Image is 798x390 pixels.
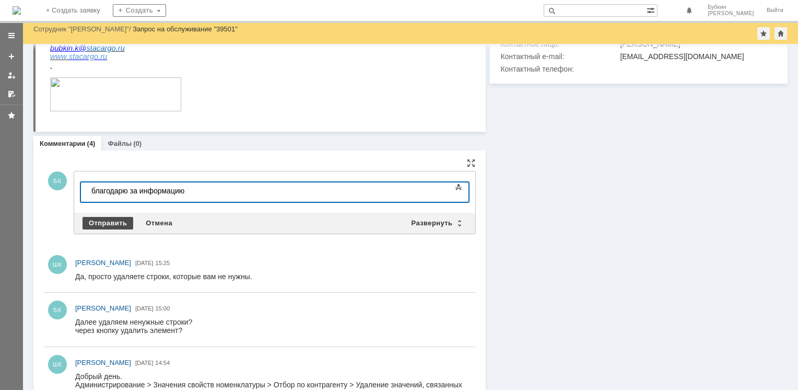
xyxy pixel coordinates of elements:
[108,140,132,147] a: Файлы
[3,86,20,102] a: Мои согласования
[113,4,166,17] div: Создать
[25,105,63,113] a: stacargo.ru
[156,360,170,366] span: 14:54
[75,358,131,368] a: [PERSON_NAME]
[54,105,56,113] span: .
[6,87,116,96] span: Сот. тел.: [PHONE_NUMBER]
[467,159,475,167] div: На всю страницу
[500,65,618,73] div: Контактный телефон:
[87,140,96,147] div: (4)
[3,67,20,84] a: Мои заявки
[75,259,131,267] span: [PERSON_NAME]
[156,305,170,312] span: 15:00
[75,359,131,366] span: [PERSON_NAME]
[6,42,76,51] span: [PERSON_NAME]
[75,304,131,312] span: [PERSON_NAME]
[708,4,754,10] span: Бубкин
[135,260,154,266] span: [DATE]
[13,6,21,15] img: logo
[33,25,129,33] a: Сотрудник "[PERSON_NAME]"
[6,96,43,105] a: bubkin.k@
[133,25,238,33] div: Запрос на обслуживание "39501"
[647,5,657,15] span: Расширенный поиск
[6,52,85,60] span: Руководитель склада
[13,6,21,15] a: Перейти на домашнюю страницу
[6,61,73,69] span: ООО «СТА Карго»
[620,52,772,61] div: [EMAIL_ADDRESS][DOMAIN_NAME]
[53,78,139,87] span: 7(4852)637-120 вн. 1201
[40,140,86,147] a: Комментарии
[75,303,131,314] a: [PERSON_NAME]
[620,40,772,48] div: [PERSON_NAME]
[6,96,72,105] span: stacargo
[74,96,81,105] span: ru
[33,25,133,33] div: /
[135,360,154,366] span: [DATE]
[6,105,23,113] span: www
[452,181,465,193] span: Показать панель инструментов
[6,130,137,164] img: download
[35,96,43,105] span: @
[708,10,754,17] span: [PERSON_NAME]
[6,70,108,78] span: ОП г. [GEOGRAPHIC_DATA]
[56,105,63,113] span: ru
[75,258,131,268] a: [PERSON_NAME]
[29,96,31,105] span: .
[23,105,63,113] span: .
[156,260,170,266] span: 15:25
[757,27,770,40] div: Добавить в избранное
[3,48,20,65] a: Создать заявку
[4,4,152,13] div: благодарю за информацию
[774,27,787,40] div: Сделать домашней страницей
[72,96,74,105] span: .
[133,140,142,147] div: (0)
[25,105,54,113] span: stacargo
[135,305,154,312] span: [DATE]
[6,78,53,87] span: Оф. тел.: +
[500,40,618,48] div: Контактное лицо:
[48,171,67,190] span: БК
[6,33,55,42] span: С уважением,
[500,52,618,61] div: Контактный e-mail:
